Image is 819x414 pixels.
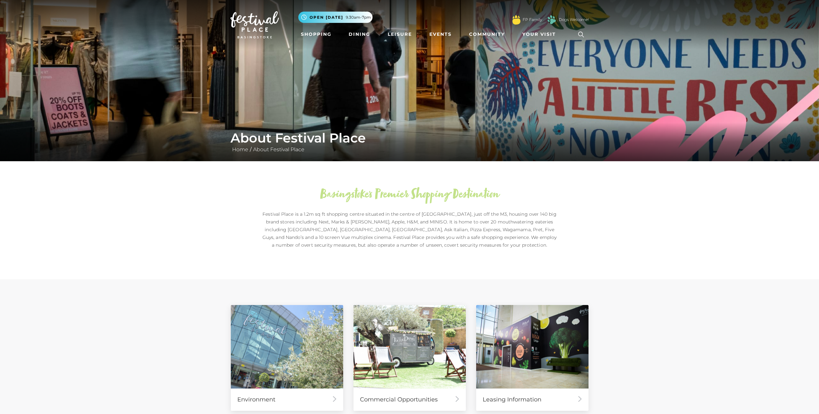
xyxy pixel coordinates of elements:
[427,28,454,40] a: Events
[466,28,507,40] a: Community
[346,28,373,40] a: Dining
[230,130,589,146] h1: About Festival Place
[476,305,589,411] a: Leasing Information
[231,389,343,411] div: Environment
[226,130,594,153] div: /
[522,31,556,38] span: Your Visit
[559,17,589,23] a: Dogs Welcome!
[230,146,250,153] a: Home
[385,28,415,40] a: Leisure
[230,11,279,38] img: Festival Place Logo
[310,15,343,20] span: Open [DATE]
[520,28,562,40] a: Your Visit
[298,28,334,40] a: Shopping
[476,389,589,411] div: Leasing Information
[523,17,542,23] a: FP Family
[353,389,466,411] div: Commercial Opportunities
[231,305,343,411] a: Environment
[298,12,373,23] button: Open [DATE] 9.30am-7pm
[251,146,306,153] a: About Festival Place
[261,210,558,249] p: Festival Place is a 1.2m sq ft shopping centre situated in the centre of [GEOGRAPHIC_DATA], just ...
[261,188,558,202] h2: Basingstoke's Premier Shopping Destination
[353,305,466,411] a: Commercial Opportunities
[346,15,371,20] span: 9.30am-7pm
